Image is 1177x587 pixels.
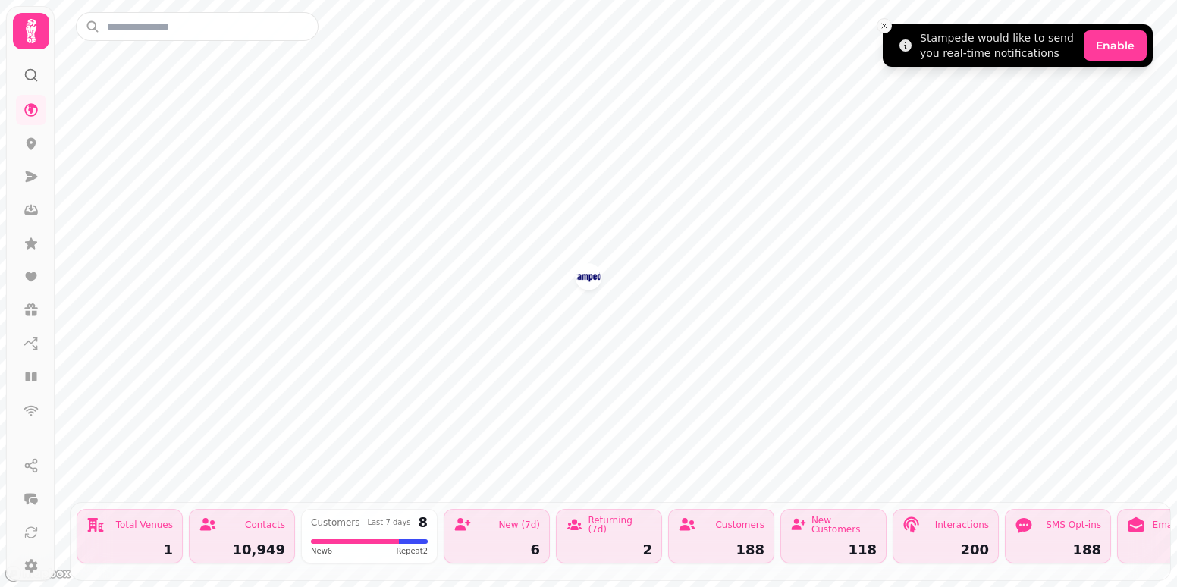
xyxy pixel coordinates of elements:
[5,565,71,582] a: Mapbox logo
[576,265,601,293] div: Map marker
[311,518,360,527] div: Customers
[566,543,652,557] div: 2
[116,520,173,529] div: Total Venues
[935,520,989,529] div: Interactions
[576,265,601,289] button: Marine Hotel, Ballycastle
[1084,30,1147,61] button: Enable
[396,545,428,557] span: Repeat 2
[902,543,989,557] div: 200
[1015,543,1101,557] div: 188
[811,516,877,534] div: New Customers
[418,516,428,529] div: 8
[920,30,1078,61] div: Stampede would like to send you real-time notifications
[1046,520,1101,529] div: SMS Opt-ins
[86,543,173,557] div: 1
[498,520,540,529] div: New (7d)
[199,543,285,557] div: 10,949
[367,519,410,526] div: Last 7 days
[588,516,652,534] div: Returning (7d)
[245,520,285,529] div: Contacts
[678,543,764,557] div: 188
[454,543,540,557] div: 6
[715,520,764,529] div: Customers
[877,18,892,33] button: Close toast
[790,543,877,557] div: 118
[311,545,332,557] span: New 6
